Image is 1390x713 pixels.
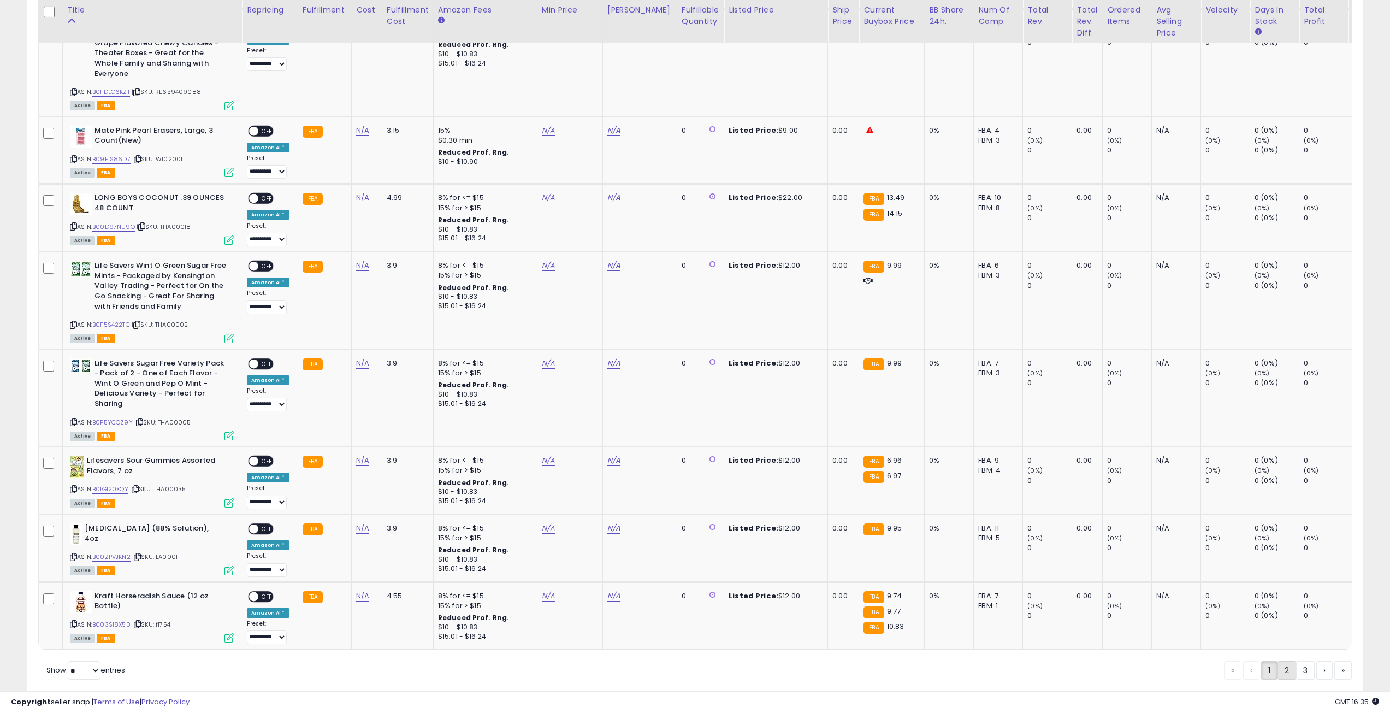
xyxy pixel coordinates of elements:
div: 0 [1107,476,1151,486]
div: FBA: 11 [978,523,1014,533]
div: FBA: 7 [978,358,1014,368]
small: (0%) [1027,271,1043,280]
div: N/A [1156,126,1192,135]
div: 0 [1027,523,1072,533]
div: 0 [1107,193,1151,203]
a: 3 [1296,661,1315,680]
a: B00ZPVJKN2 [92,552,131,562]
small: (0%) [1107,369,1122,378]
div: 0 (0%) [1255,281,1299,291]
div: ASIN: [70,523,234,574]
div: 0 (0%) [1255,261,1299,270]
div: 0 (0%) [1255,193,1299,203]
span: | SKU: THA00005 [134,418,191,427]
img: 31AGBPF3XXL._SL40_.jpg [70,193,92,215]
div: 0 [1304,476,1348,486]
div: Ordered Items [1107,4,1147,27]
b: Reduced Prof. Rng. [438,148,510,157]
div: Fulfillable Quantity [682,4,719,27]
div: 8% for <= $15 [438,523,529,533]
div: Ship Price [832,4,854,27]
div: 8% for <= $15 [438,456,529,465]
div: $15.01 - $16.24 [438,59,529,68]
div: N/A [1156,358,1192,368]
div: 0.00 [832,523,850,533]
div: 0 (0%) [1255,213,1299,223]
a: N/A [607,455,620,466]
div: 15% for > $15 [438,465,529,475]
a: N/A [607,523,620,534]
div: ASIN: [70,456,234,506]
div: 0 (0%) [1255,523,1299,533]
small: FBA [303,523,323,535]
div: $10 - $10.83 [438,225,529,234]
div: 0 [1205,476,1250,486]
small: FBA [863,358,884,370]
div: 0.00 [832,193,850,203]
div: Repricing [247,4,293,16]
a: N/A [356,192,369,203]
span: FBA [97,432,115,441]
div: 0 [1205,193,1250,203]
div: 0 [1304,456,1348,465]
small: FBA [863,209,884,221]
b: Reduced Prof. Rng. [438,40,510,49]
div: 0 [1205,213,1250,223]
div: 0.00 [1076,261,1094,270]
a: N/A [607,358,620,369]
span: 6.96 [887,455,902,465]
div: $12.00 [729,523,819,533]
span: OFF [258,457,276,466]
div: 0 [1027,476,1072,486]
div: 0 [1205,456,1250,465]
div: 3.9 [387,523,425,533]
div: 15% for > $15 [438,368,529,378]
b: [PERSON_NAME] and [PERSON_NAME] - Pack of 3 - Grape Flavored Chewy Candies - Theater Boxes - Grea... [94,18,227,81]
div: 0 [1304,358,1348,368]
div: FBM: 3 [978,135,1014,145]
span: | SKU: RE659409088 [132,87,201,96]
small: (0%) [1255,204,1270,213]
a: N/A [542,192,555,203]
span: 14.15 [887,208,903,219]
b: LONG BOYS COCONUT .39 OUNCES 48 COUNT [94,193,227,216]
div: 0 [1107,456,1151,465]
b: Life Savers Wint O Green Sugar Free Mints - Packaged by Kensington Valley Trading - Perfect for O... [94,261,227,314]
div: $12.00 [729,261,819,270]
a: N/A [607,260,620,271]
small: (0%) [1107,204,1122,213]
small: (0%) [1205,369,1221,378]
div: 15% for > $15 [438,203,529,213]
a: B0F5YCQZ9Y [92,418,133,427]
a: B003SI8X50 [92,620,131,629]
small: FBA [863,193,884,205]
span: | SKU: THA00018 [137,222,191,231]
div: 0 [1304,261,1348,270]
div: 0 [682,523,715,533]
div: 0.00 [832,261,850,270]
span: OFF [258,262,276,271]
div: $15.01 - $16.24 [438,234,529,243]
small: FBA [863,523,884,535]
a: N/A [356,358,369,369]
div: 0 [1027,281,1072,291]
div: Current Buybox Price [863,4,920,27]
div: 0 [1107,281,1151,291]
div: $10 - $10.83 [438,50,529,59]
div: 0.00 [832,456,850,465]
span: All listings currently available for purchase on Amazon [70,432,95,441]
div: $12.00 [729,358,819,368]
div: Avg Selling Price [1156,4,1196,39]
div: 0 [1205,261,1250,270]
div: 3.9 [387,261,425,270]
div: ASIN: [70,18,234,109]
div: N/A [1156,261,1192,270]
div: 0.00 [1076,456,1094,465]
span: All listings currently available for purchase on Amazon [70,499,95,508]
small: Amazon Fees. [438,16,445,26]
div: Amazon AI * [247,278,289,287]
span: FBA [97,334,115,343]
a: B09F1S86D7 [92,155,131,164]
div: 0 [1027,456,1072,465]
div: 0.00 [832,126,850,135]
